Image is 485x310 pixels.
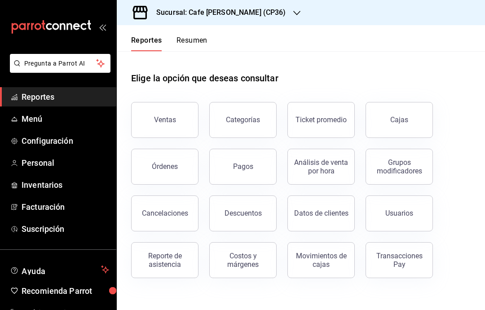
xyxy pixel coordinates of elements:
[24,59,97,68] span: Pregunta a Parrot AI
[225,209,262,217] div: Descuentos
[22,264,97,275] span: Ayuda
[366,242,433,278] button: Transacciones Pay
[287,149,355,185] button: Análisis de venta por hora
[209,149,277,185] button: Pagos
[6,65,110,75] a: Pregunta a Parrot AI
[22,223,109,235] span: Suscripción
[22,157,109,169] span: Personal
[131,102,198,138] button: Ventas
[152,162,178,171] div: Órdenes
[295,115,347,124] div: Ticket promedio
[215,252,271,269] div: Costos y márgenes
[131,36,207,51] div: navigation tabs
[131,149,198,185] button: Órdenes
[226,115,260,124] div: Categorías
[287,102,355,138] button: Ticket promedio
[371,252,427,269] div: Transacciones Pay
[233,162,253,171] div: Pagos
[294,209,348,217] div: Datos de clientes
[154,115,176,124] div: Ventas
[293,158,349,175] div: Análisis de venta por hora
[10,54,110,73] button: Pregunta a Parrot AI
[131,36,162,51] button: Reportes
[176,36,207,51] button: Resumen
[366,195,433,231] button: Usuarios
[22,135,109,147] span: Configuración
[142,209,188,217] div: Cancelaciones
[22,179,109,191] span: Inventarios
[287,195,355,231] button: Datos de clientes
[137,252,193,269] div: Reporte de asistencia
[209,242,277,278] button: Costos y márgenes
[22,201,109,213] span: Facturación
[131,71,278,85] h1: Elige la opción que deseas consultar
[99,23,106,31] button: open_drawer_menu
[131,195,198,231] button: Cancelaciones
[287,242,355,278] button: Movimientos de cajas
[293,252,349,269] div: Movimientos de cajas
[22,91,109,103] span: Reportes
[366,102,433,138] a: Cajas
[390,115,409,125] div: Cajas
[371,158,427,175] div: Grupos modificadores
[209,102,277,138] button: Categorías
[131,242,198,278] button: Reporte de asistencia
[366,149,433,185] button: Grupos modificadores
[22,113,109,125] span: Menú
[209,195,277,231] button: Descuentos
[149,7,286,18] h3: Sucursal: Cafe [PERSON_NAME] (CP36)
[22,285,109,297] span: Recomienda Parrot
[385,209,413,217] div: Usuarios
